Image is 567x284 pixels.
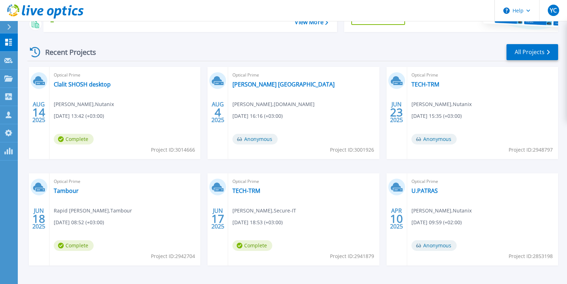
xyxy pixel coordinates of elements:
[509,252,553,260] span: Project ID: 2853198
[232,207,296,215] span: [PERSON_NAME] , Secure-IT
[211,206,225,232] div: JUN 2025
[295,19,328,26] a: View More
[215,109,221,115] span: 4
[32,216,45,222] span: 18
[232,187,260,194] a: TECH-TRM
[550,7,557,13] span: YC
[54,207,132,215] span: Rapid [PERSON_NAME] , Tambour
[232,100,315,108] span: [PERSON_NAME] , [DOMAIN_NAME]
[32,109,45,115] span: 14
[151,146,195,154] span: Project ID: 3014666
[32,99,46,125] div: AUG 2025
[54,219,104,226] span: [DATE] 08:52 (+03:00)
[32,206,46,232] div: JUN 2025
[411,134,457,144] span: Anonymous
[411,219,462,226] span: [DATE] 09:59 (+02:00)
[330,252,374,260] span: Project ID: 2941879
[509,146,553,154] span: Project ID: 2948797
[151,252,195,260] span: Project ID: 2942704
[54,187,79,194] a: Tambour
[506,44,558,60] a: All Projects
[411,207,472,215] span: [PERSON_NAME] , Nutanix
[54,81,111,88] a: Clalit SHOSH desktop
[390,206,403,232] div: APR 2025
[232,112,283,120] span: [DATE] 16:16 (+03:00)
[411,71,554,79] span: Optical Prime
[211,99,225,125] div: AUG 2025
[411,100,472,108] span: [PERSON_NAME] , Nutanix
[211,216,224,222] span: 17
[232,134,278,144] span: Anonymous
[411,187,438,194] a: U.PATRAS
[411,240,457,251] span: Anonymous
[232,219,283,226] span: [DATE] 18:53 (+03:00)
[27,43,106,61] div: Recent Projects
[54,71,196,79] span: Optical Prime
[232,81,335,88] a: [PERSON_NAME] [GEOGRAPHIC_DATA]
[390,99,403,125] div: JUN 2025
[330,146,374,154] span: Project ID: 3001926
[411,81,439,88] a: TECH-TRM
[54,112,104,120] span: [DATE] 13:42 (+03:00)
[54,100,114,108] span: [PERSON_NAME] , Nutanix
[54,178,196,185] span: Optical Prime
[232,71,375,79] span: Optical Prime
[390,216,403,222] span: 10
[411,112,462,120] span: [DATE] 15:35 (+03:00)
[232,240,272,251] span: Complete
[54,240,94,251] span: Complete
[390,109,403,115] span: 23
[54,134,94,144] span: Complete
[232,178,375,185] span: Optical Prime
[411,178,554,185] span: Optical Prime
